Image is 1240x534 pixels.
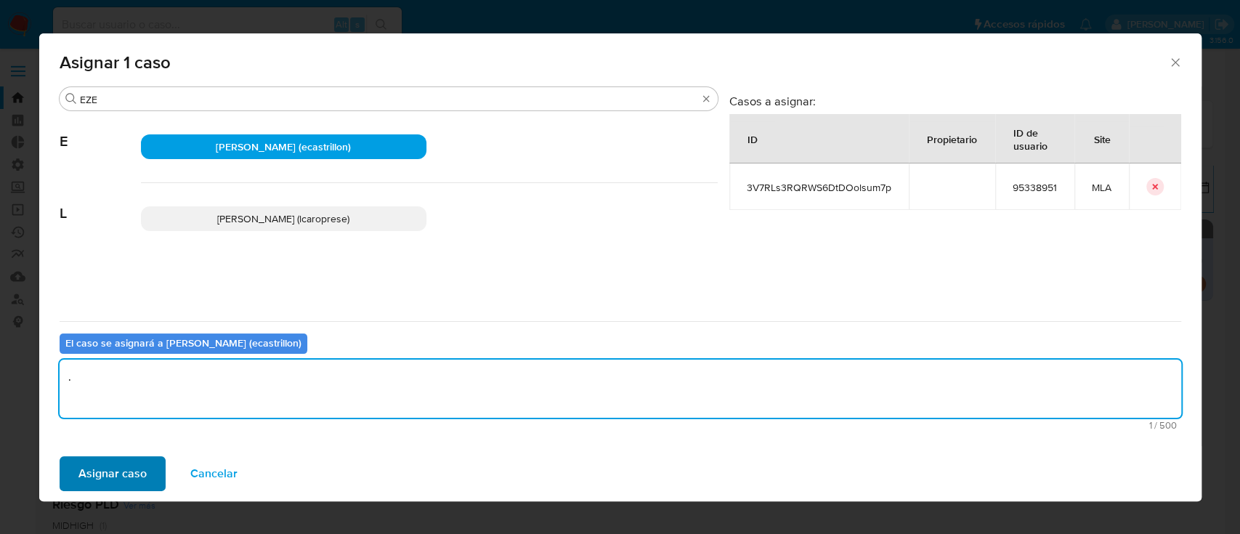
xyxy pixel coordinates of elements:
div: [PERSON_NAME] (ecastrillon) [141,134,426,159]
span: MLA [1092,181,1111,194]
h3: Casos a asignar: [729,94,1181,108]
span: L [60,183,141,222]
button: Borrar [700,93,712,105]
div: Site [1077,121,1128,156]
div: assign-modal [39,33,1201,501]
b: El caso se asignará a [PERSON_NAME] (ecastrillon) [65,336,301,350]
span: 3V7RLs3RQRWS6DtDOolsum7p [747,181,891,194]
div: ID [730,121,775,156]
span: [PERSON_NAME] (ecastrillon) [216,139,351,154]
button: Buscar [65,93,77,105]
button: Asignar caso [60,456,166,491]
span: Cancelar [190,458,238,490]
span: E [60,111,141,150]
div: Propietario [909,121,994,156]
span: 95338951 [1013,181,1057,194]
span: [PERSON_NAME] (lcaroprese) [217,211,349,226]
span: Asignar caso [78,458,147,490]
span: Máximo 500 caracteres [64,421,1177,430]
button: Cancelar [171,456,256,491]
button: icon-button [1146,178,1164,195]
div: [PERSON_NAME] (lcaroprese) [141,206,426,231]
button: Cerrar ventana [1168,55,1181,68]
div: ID de usuario [996,115,1074,163]
textarea: . [60,360,1181,418]
span: Asignar 1 caso [60,54,1169,71]
input: Buscar analista [80,93,697,106]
